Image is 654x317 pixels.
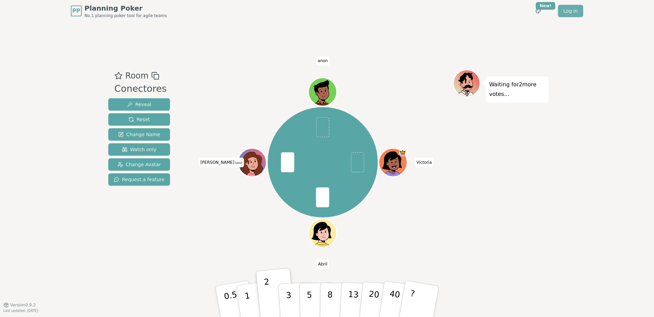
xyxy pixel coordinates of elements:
span: (you) [234,161,243,164]
button: Click to change your avatar [239,149,266,176]
a: Log in [558,5,583,17]
span: Reveal [127,101,151,108]
span: PP [72,7,80,15]
p: 2 [264,277,272,314]
span: Request a feature [114,176,165,183]
span: Room [125,70,149,82]
a: PPPlanning PokerNo.1 planning poker tool for agile teams [71,3,167,18]
span: Change Name [118,131,160,138]
button: Change Name [108,128,170,141]
span: Victoria is the host [399,149,406,156]
span: Reset [128,116,150,123]
span: Change Avatar [118,161,161,168]
button: Reset [108,113,170,126]
button: Version0.9.2 [3,302,36,308]
span: Click to change your name [415,158,434,167]
button: Watch only [108,143,170,156]
span: No.1 planning poker tool for agile teams [84,13,167,18]
span: Watch only [122,146,157,153]
span: Version 0.9.2 [10,302,36,308]
button: Add as favourite [114,70,123,82]
span: Click to change your name [199,158,244,167]
button: New! [532,5,544,17]
button: Change Avatar [108,158,170,171]
button: Request a feature [108,173,170,186]
span: Click to change your name [316,56,330,66]
div: Conectores [114,82,167,96]
button: Reveal [108,98,170,111]
div: New! [536,2,555,10]
p: Waiting for 2 more votes... [489,80,545,99]
span: Click to change your name [316,259,329,269]
span: Last updated: [DATE] [3,309,38,313]
span: Planning Poker [84,3,167,13]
